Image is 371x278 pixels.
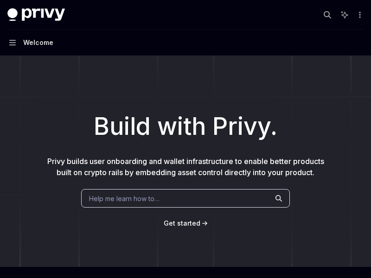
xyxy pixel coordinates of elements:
[164,219,200,227] span: Get started
[47,157,324,177] span: Privy builds user onboarding and wallet infrastructure to enable better products built on crypto ...
[7,8,65,21] img: dark logo
[354,8,364,21] button: More actions
[164,219,200,228] a: Get started
[89,194,160,203] span: Help me learn how to…
[15,108,356,145] h1: Build with Privy.
[23,37,53,48] div: Welcome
